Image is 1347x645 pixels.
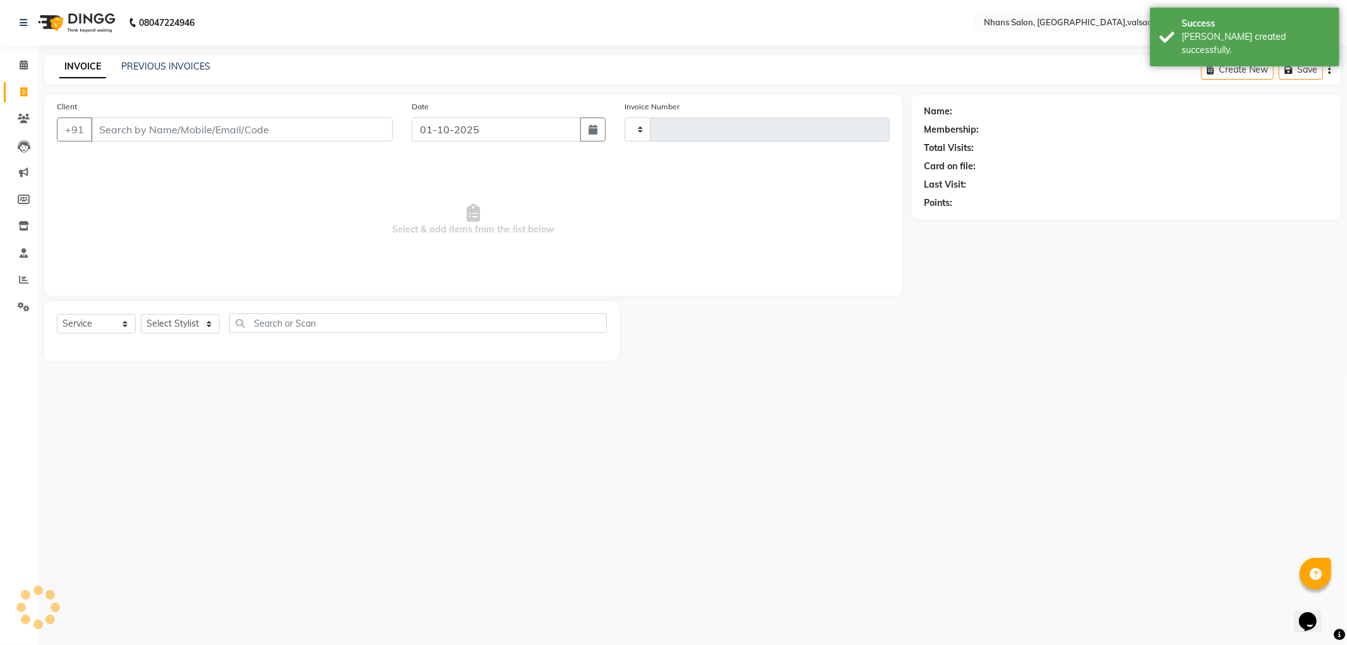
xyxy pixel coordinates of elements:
a: INVOICE [59,56,106,78]
div: Points: [925,196,953,210]
div: Success [1182,17,1330,30]
div: Total Visits: [925,142,974,155]
input: Search by Name/Mobile/Email/Code [91,118,393,142]
button: Create New [1201,60,1274,80]
div: Bill created successfully. [1182,30,1330,57]
div: Membership: [925,123,979,136]
label: Date [412,101,429,112]
div: Last Visit: [925,178,967,191]
div: Name: [925,105,953,118]
iframe: chat widget [1294,594,1334,632]
b: 08047224946 [139,5,195,40]
label: Client [57,101,77,112]
button: Save [1279,60,1323,80]
img: logo [32,5,119,40]
span: Select & add items from the list below [57,157,890,283]
a: PREVIOUS INVOICES [121,61,210,72]
label: Invoice Number [625,101,679,112]
div: Card on file: [925,160,976,173]
input: Search or Scan [229,313,607,333]
button: +91 [57,118,92,142]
